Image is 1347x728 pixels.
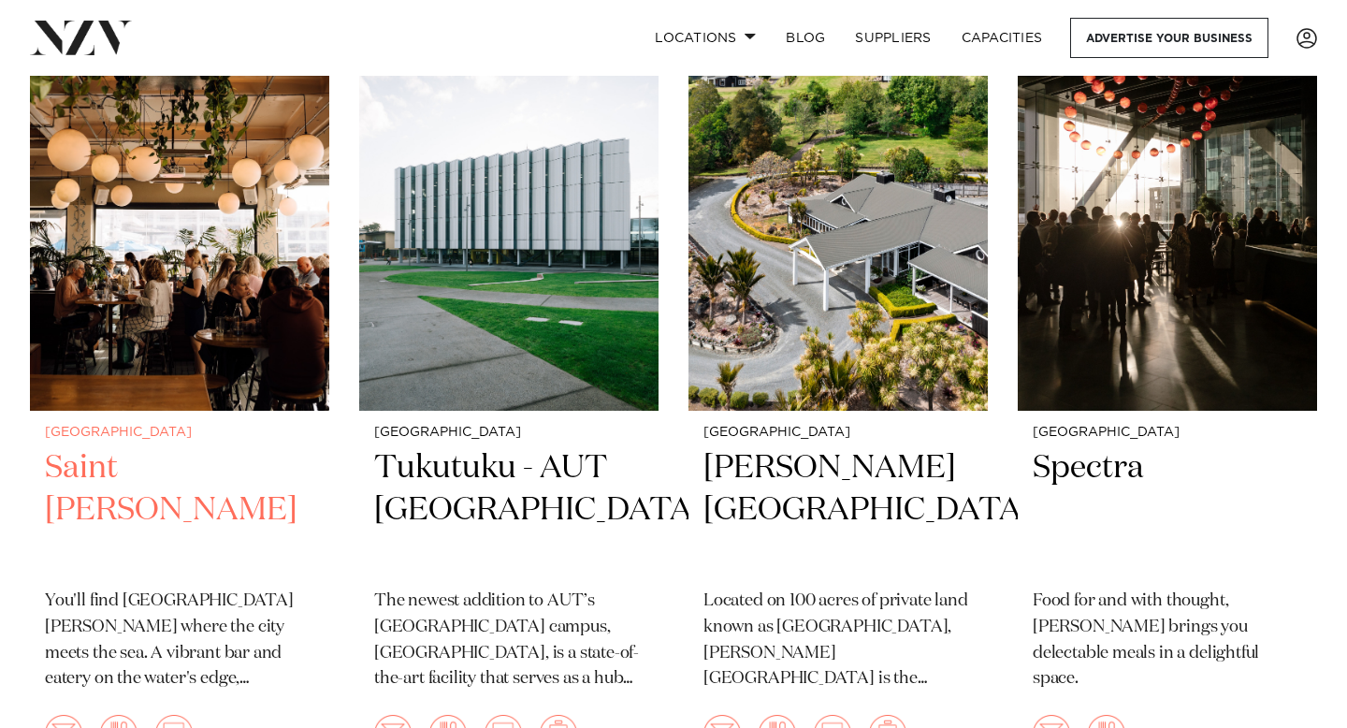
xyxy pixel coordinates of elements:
a: BLOG [771,18,840,58]
small: [GEOGRAPHIC_DATA] [703,426,973,440]
h2: Saint [PERSON_NAME] [45,447,314,574]
a: SUPPLIERS [840,18,946,58]
p: Food for and with thought, [PERSON_NAME] brings you delectable meals in a delightful space. [1033,589,1302,693]
small: [GEOGRAPHIC_DATA] [374,426,644,440]
p: Located on 100 acres of private land known as [GEOGRAPHIC_DATA], [PERSON_NAME][GEOGRAPHIC_DATA] i... [703,589,973,693]
h2: Tukutuku - AUT [GEOGRAPHIC_DATA] [374,447,644,574]
p: The newest addition to AUT’s [GEOGRAPHIC_DATA] campus, [GEOGRAPHIC_DATA], is a state-of-the-art f... [374,589,644,693]
img: nzv-logo.png [30,21,132,54]
small: [GEOGRAPHIC_DATA] [45,426,314,440]
a: Locations [640,18,771,58]
p: You'll find [GEOGRAPHIC_DATA][PERSON_NAME] where the city meets the sea. A vibrant bar and eatery... [45,589,314,693]
small: [GEOGRAPHIC_DATA] [1033,426,1302,440]
h2: Spectra [1033,447,1302,574]
h2: [PERSON_NAME][GEOGRAPHIC_DATA] [703,447,973,574]
a: Advertise your business [1070,18,1268,58]
a: Capacities [947,18,1058,58]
